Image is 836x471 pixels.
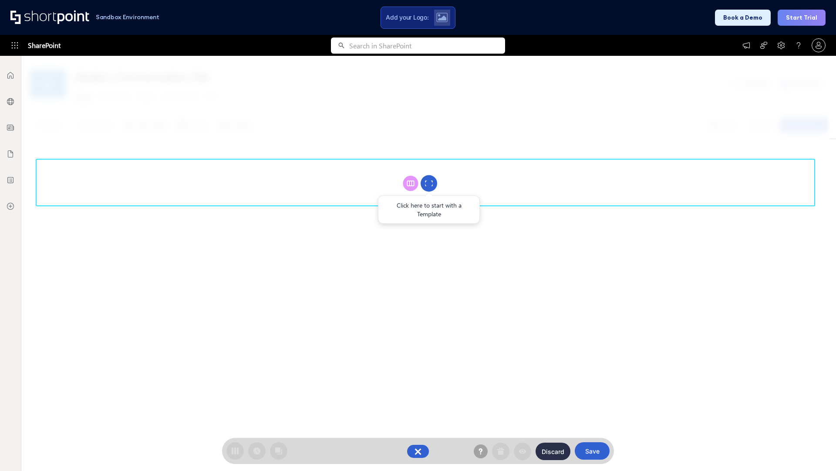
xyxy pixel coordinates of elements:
[536,443,570,460] button: Discard
[715,10,771,26] button: Book a Demo
[349,38,505,54] input: Search in SharePoint
[778,10,826,26] button: Start Trial
[436,13,448,22] img: Upload logo
[575,442,610,460] button: Save
[386,14,428,21] span: Add your Logo:
[28,35,61,56] span: SharePoint
[792,429,836,471] iframe: Chat Widget
[96,15,159,20] h1: Sandbox Environment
